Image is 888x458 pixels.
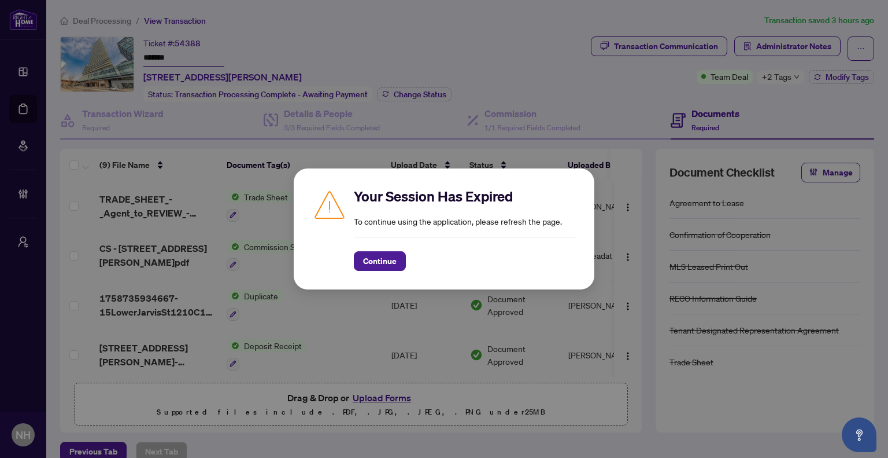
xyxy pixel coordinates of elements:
img: Caution icon [312,187,347,222]
button: Open asap [842,417,876,452]
h2: Your Session Has Expired [354,187,576,206]
div: To continue using the application, please refresh the page. [354,187,576,271]
button: Continue [354,251,406,271]
span: Continue [363,252,397,270]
